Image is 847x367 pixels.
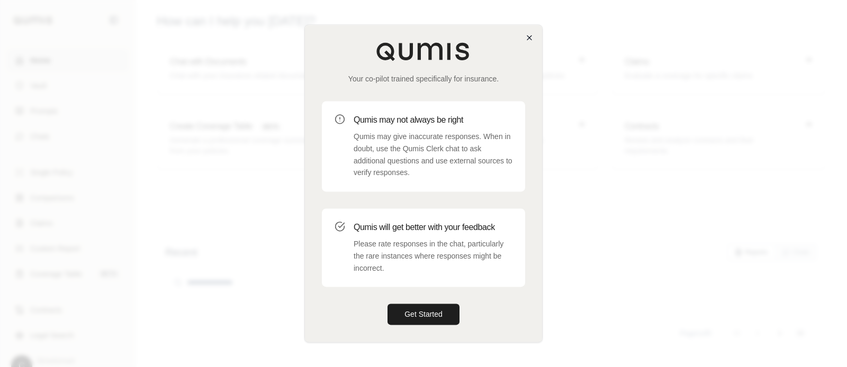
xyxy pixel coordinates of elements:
p: Please rate responses in the chat, particularly the rare instances where responses might be incor... [354,238,512,274]
p: Qumis may give inaccurate responses. When in doubt, use the Qumis Clerk chat to ask additional qu... [354,131,512,179]
p: Your co-pilot trained specifically for insurance. [322,74,525,84]
h3: Qumis will get better with your feedback [354,221,512,234]
button: Get Started [388,304,459,325]
h3: Qumis may not always be right [354,114,512,126]
img: Qumis Logo [376,42,471,61]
